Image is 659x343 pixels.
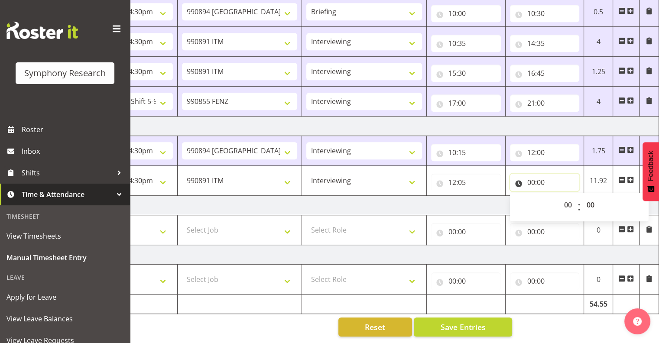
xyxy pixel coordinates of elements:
span: Inbox [22,145,126,158]
img: help-xxl-2.png [633,317,642,326]
td: [DATE] [53,245,659,265]
span: Feedback [647,151,655,181]
a: Manual Timesheet Entry [2,247,128,269]
td: 54.55 [584,294,613,314]
div: Timesheet [2,207,128,225]
span: : [578,196,581,218]
input: Click to select... [431,144,501,161]
input: Click to select... [510,35,580,52]
input: Click to select... [510,174,580,191]
div: Symphony Research [24,67,106,80]
td: [DATE] [53,116,659,136]
input: Click to select... [431,65,501,82]
td: 1.75 [584,136,613,166]
td: 1.25 [584,57,613,87]
input: Click to select... [431,174,501,191]
span: Apply for Leave [6,291,123,304]
button: Feedback - Show survey [643,142,659,201]
a: Apply for Leave [2,286,128,308]
div: Leave [2,269,128,286]
input: Click to select... [510,65,580,82]
td: 4 [584,27,613,57]
span: Shifts [22,166,113,179]
span: View Leave Balances [6,312,123,325]
span: Roster [22,123,126,136]
input: Click to select... [431,35,501,52]
span: Time & Attendance [22,188,113,201]
span: Manual Timesheet Entry [6,251,123,264]
a: View Leave Balances [2,308,128,330]
input: Click to select... [510,223,580,240]
span: Save Entries [440,321,485,333]
img: Rosterit website logo [6,22,78,39]
input: Click to select... [510,272,580,290]
input: Click to select... [431,272,501,290]
input: Click to select... [431,223,501,240]
span: View Timesheets [6,230,123,243]
td: 4 [584,87,613,116]
button: Save Entries [414,317,512,337]
input: Click to select... [431,94,501,112]
input: Click to select... [510,94,580,112]
td: [DATE] [53,196,659,215]
a: View Timesheets [2,225,128,247]
input: Click to select... [510,5,580,22]
td: 0 [584,215,613,245]
input: Click to select... [431,5,501,22]
input: Click to select... [510,144,580,161]
button: Reset [338,317,412,337]
span: Reset [365,321,385,333]
td: 11.92 [584,166,613,196]
td: 0 [584,265,613,294]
